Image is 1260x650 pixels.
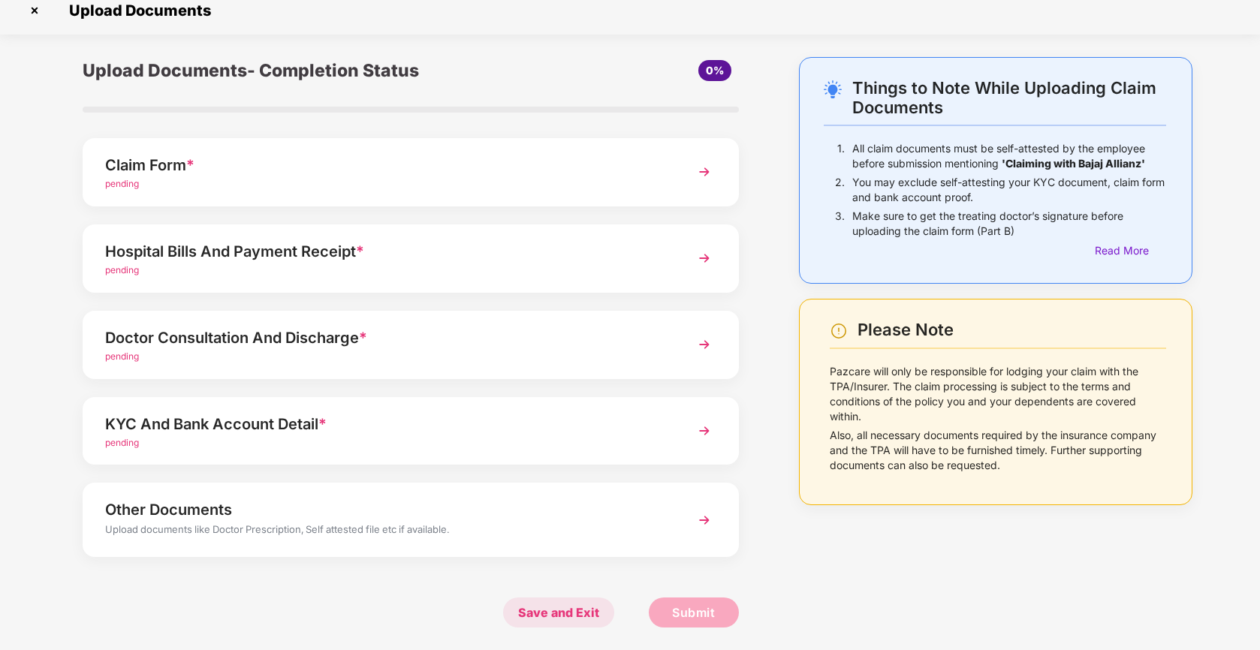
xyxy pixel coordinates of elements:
[1002,157,1145,170] b: 'Claiming with Bajaj Allianz'
[105,412,665,436] div: KYC And Bank Account Detail
[824,80,842,98] img: svg+xml;base64,PHN2ZyB4bWxucz0iaHR0cDovL3d3dy53My5vcmcvMjAwMC9zdmciIHdpZHRoPSIyNC4wOTMiIGhlaWdodD...
[105,437,139,448] span: pending
[837,141,845,171] p: 1.
[830,322,848,340] img: svg+xml;base64,PHN2ZyBpZD0iV2FybmluZ18tXzI0eDI0IiBkYXRhLW5hbWU9Ildhcm5pbmcgLSAyNHgyNCIgeG1sbnM9Im...
[105,239,665,263] div: Hospital Bills And Payment Receipt
[852,209,1166,239] p: Make sure to get the treating doctor’s signature before uploading the claim form (Part B)
[105,498,665,522] div: Other Documents
[852,175,1166,205] p: You may exclude self-attesting your KYC document, claim form and bank account proof.
[858,320,1166,340] div: Please Note
[105,264,139,275] span: pending
[835,175,845,205] p: 2.
[105,178,139,189] span: pending
[649,597,739,627] button: Submit
[105,351,139,362] span: pending
[830,428,1166,473] p: Also, all necessary documents required by the insurance company and the TPA will have to be furni...
[852,78,1166,117] div: Things to Note While Uploading Claim Documents
[852,141,1166,171] p: All claim documents must be self-attested by the employee before submission mentioning
[54,2,219,20] span: Upload Documents
[105,326,665,350] div: Doctor Consultation And Discharge
[706,64,724,77] span: 0%
[105,153,665,177] div: Claim Form
[835,209,845,239] p: 3.
[691,331,718,358] img: svg+xml;base64,PHN2ZyBpZD0iTmV4dCIgeG1sbnM9Imh0dHA6Ly93d3cudzMub3JnLzIwMDAvc3ZnIiB3aWR0aD0iMzYiIG...
[691,245,718,272] img: svg+xml;base64,PHN2ZyBpZD0iTmV4dCIgeG1sbnM9Imh0dHA6Ly93d3cudzMub3JnLzIwMDAvc3ZnIiB3aWR0aD0iMzYiIG...
[691,507,718,534] img: svg+xml;base64,PHN2ZyBpZD0iTmV4dCIgeG1sbnM9Imh0dHA6Ly93d3cudzMub3JnLzIwMDAvc3ZnIiB3aWR0aD0iMzYiIG...
[691,417,718,444] img: svg+xml;base64,PHN2ZyBpZD0iTmV4dCIgeG1sbnM9Imh0dHA6Ly93d3cudzMub3JnLzIwMDAvc3ZnIiB3aWR0aD0iMzYiIG...
[691,158,718,185] img: svg+xml;base64,PHN2ZyBpZD0iTmV4dCIgeG1sbnM9Imh0dHA6Ly93d3cudzMub3JnLzIwMDAvc3ZnIiB3aWR0aD0iMzYiIG...
[83,57,520,84] div: Upload Documents- Completion Status
[830,364,1166,424] p: Pazcare will only be responsible for lodging your claim with the TPA/Insurer. The claim processin...
[1095,242,1166,259] div: Read More
[503,597,614,627] span: Save and Exit
[105,522,665,541] div: Upload documents like Doctor Prescription, Self attested file etc if available.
